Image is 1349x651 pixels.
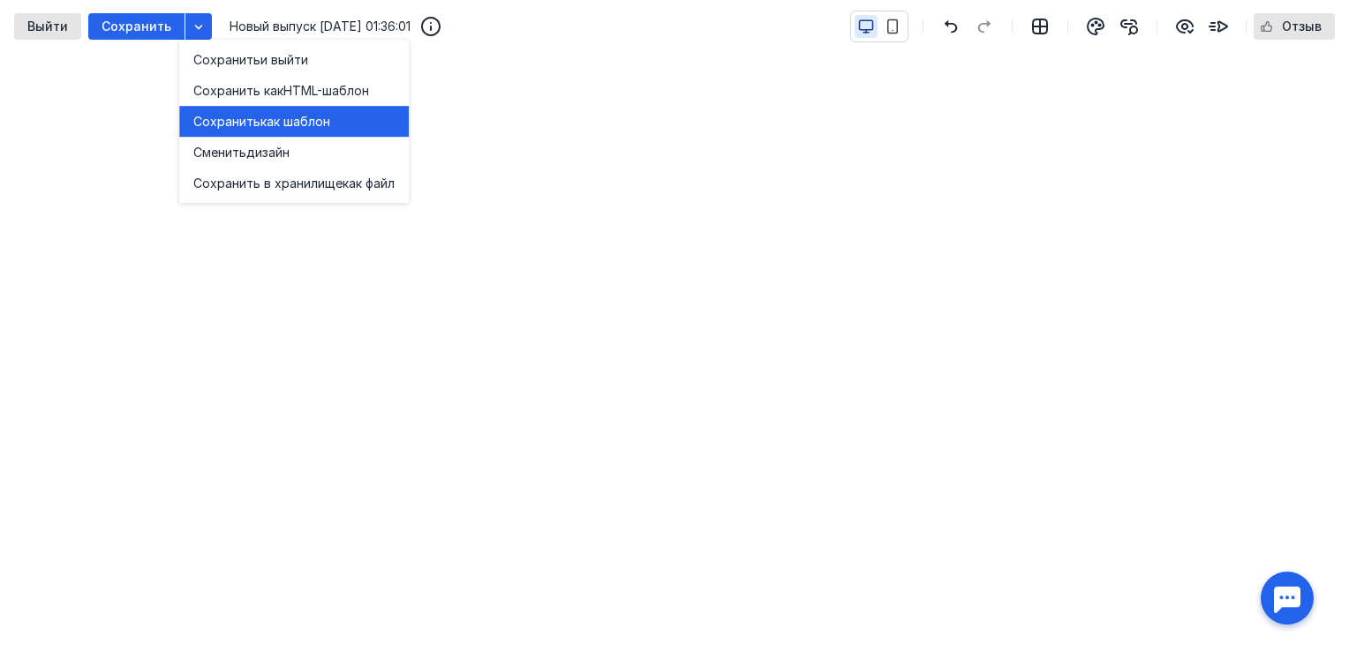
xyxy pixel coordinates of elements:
span: Выйти [27,19,68,34]
span: Сохранить как [193,82,283,100]
span: HTML-шаблон [283,82,369,100]
span: Сохранить [193,51,260,69]
span: дизайн [246,144,290,161]
button: Выйти [14,13,81,40]
span: Отзыв [1282,19,1322,34]
span: Сохранить в хранилище [193,175,343,192]
span: Новый выпуск [DATE] 01:36:01 [230,18,411,35]
span: Сохранить [102,19,171,34]
button: Сохранить [88,13,185,40]
span: как шаблон [260,113,330,131]
button: Отзыв [1254,13,1335,40]
span: как файл [343,175,395,192]
span: и выйти [260,51,308,69]
span: Сохранить [193,113,260,131]
span: Сменить [193,144,246,161]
